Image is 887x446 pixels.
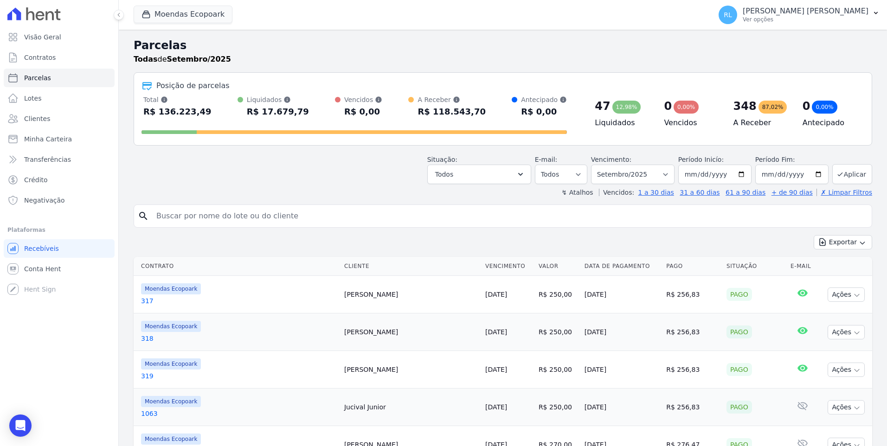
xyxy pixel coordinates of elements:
[599,189,634,196] label: Vencidos:
[803,117,857,128] h4: Antecipado
[344,95,382,104] div: Vencidos
[595,117,649,128] h4: Liquidados
[141,409,337,418] a: 1063
[674,101,699,114] div: 0,00%
[4,239,115,258] a: Recebíveis
[812,101,837,114] div: 0,00%
[344,104,382,119] div: R$ 0,00
[427,156,457,163] label: Situação:
[724,12,732,18] span: RL
[427,165,531,184] button: Todos
[535,156,558,163] label: E-mail:
[638,189,674,196] a: 1 a 30 dias
[581,276,663,313] td: [DATE]
[832,164,872,184] button: Aplicar
[143,95,212,104] div: Total
[743,6,868,16] p: [PERSON_NAME] [PERSON_NAME]
[664,117,718,128] h4: Vencidos
[662,257,723,276] th: Pago
[581,257,663,276] th: Data de Pagamento
[4,150,115,169] a: Transferências
[24,73,51,83] span: Parcelas
[828,363,865,377] button: Ações
[828,287,865,302] button: Ações
[482,257,535,276] th: Vencimento
[581,389,663,426] td: [DATE]
[485,366,507,373] a: [DATE]
[726,189,765,196] a: 61 a 90 dias
[24,175,48,185] span: Crédito
[341,313,482,351] td: [PERSON_NAME]
[24,94,42,103] span: Lotes
[24,32,61,42] span: Visão Geral
[418,104,486,119] div: R$ 118.543,70
[141,283,201,294] span: Moendas Ecopoark
[485,403,507,411] a: [DATE]
[247,104,309,119] div: R$ 17.679,79
[134,55,158,64] strong: Todas
[4,69,115,87] a: Parcelas
[24,264,61,274] span: Conta Hent
[521,104,567,119] div: R$ 0,00
[151,207,868,225] input: Buscar por nome do lote ou do cliente
[662,276,723,313] td: R$ 256,83
[4,171,115,189] a: Crédito
[4,109,115,128] a: Clientes
[726,401,752,414] div: Pago
[743,16,868,23] p: Ver opções
[134,6,232,23] button: Moendas Ecopoark
[581,351,663,389] td: [DATE]
[595,99,610,114] div: 47
[814,235,872,249] button: Exportar
[4,260,115,278] a: Conta Hent
[341,276,482,313] td: [PERSON_NAME]
[591,156,631,163] label: Vencimento:
[758,101,787,114] div: 87,02%
[24,114,50,123] span: Clientes
[733,117,788,128] h4: A Receber
[4,28,115,46] a: Visão Geral
[4,89,115,108] a: Lotes
[678,156,724,163] label: Período Inicío:
[726,325,752,338] div: Pago
[664,99,672,114] div: 0
[662,313,723,351] td: R$ 256,83
[141,396,201,407] span: Moendas Ecopoark
[828,400,865,414] button: Ações
[141,334,337,343] a: 318
[435,169,453,180] span: Todos
[521,95,567,104] div: Antecipado
[134,54,231,65] p: de
[9,414,32,437] div: Open Intercom Messenger
[535,276,581,313] td: R$ 250,00
[134,37,872,54] h2: Parcelas
[711,2,887,28] button: RL [PERSON_NAME] [PERSON_NAME] Ver opções
[726,363,752,376] div: Pago
[803,99,810,114] div: 0
[733,99,757,114] div: 348
[141,358,201,370] span: Moendas Ecopoark
[4,191,115,210] a: Negativação
[771,189,813,196] a: + de 90 dias
[535,257,581,276] th: Valor
[156,80,230,91] div: Posição de parcelas
[24,53,56,62] span: Contratos
[138,210,149,222] i: search
[828,325,865,339] button: Ações
[680,189,720,196] a: 31 a 60 dias
[4,48,115,67] a: Contratos
[341,257,482,276] th: Cliente
[662,389,723,426] td: R$ 256,83
[485,328,507,336] a: [DATE]
[535,389,581,426] td: R$ 250,00
[24,196,65,205] span: Negativação
[787,257,818,276] th: E-mail
[662,351,723,389] td: R$ 256,83
[561,189,593,196] label: ↯ Atalhos
[535,313,581,351] td: R$ 250,00
[167,55,231,64] strong: Setembro/2025
[723,257,787,276] th: Situação
[485,291,507,298] a: [DATE]
[726,288,752,301] div: Pago
[141,296,337,306] a: 317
